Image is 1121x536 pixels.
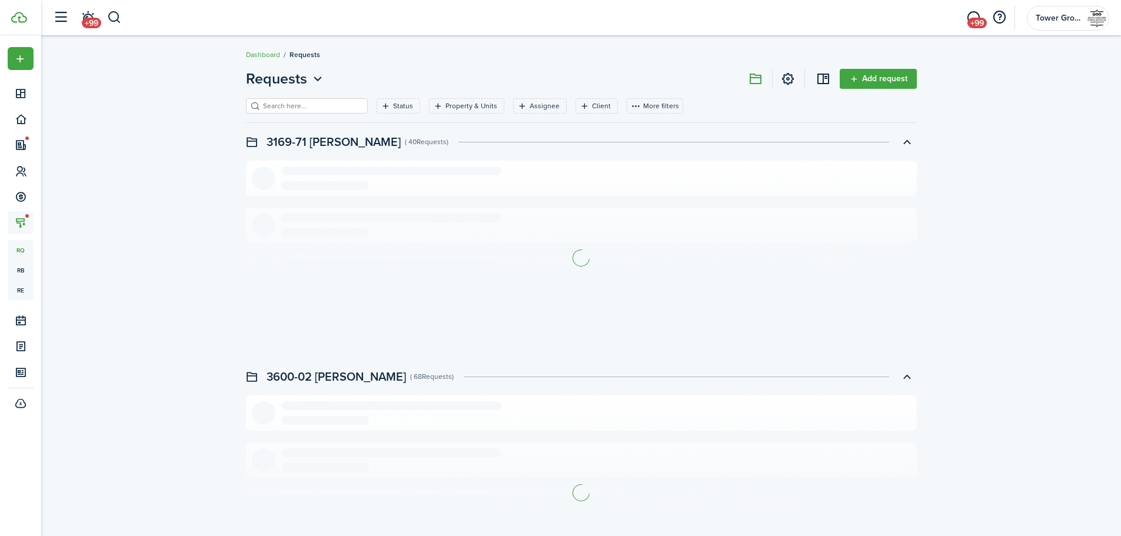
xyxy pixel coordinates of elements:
[445,101,497,111] filter-tag-label: Property & Units
[8,47,34,70] button: Open menu
[393,101,413,111] filter-tag-label: Status
[410,371,454,382] swimlane-subtitle: ( 68 Requests )
[267,133,401,151] swimlane-title: 3169-71 [PERSON_NAME]
[82,18,101,28] span: +99
[897,132,917,152] button: Toggle accordion
[405,137,448,147] swimlane-subtitle: ( 40 Requests )
[377,98,420,114] filter-tag: Open filter
[8,260,34,280] a: rb
[530,101,560,111] filter-tag-label: Assignee
[513,98,567,114] filter-tag: Open filter
[576,98,618,114] filter-tag: Open filter
[246,68,307,89] span: Requests
[1087,9,1106,28] img: Tower Grove Community Development Corporation
[592,101,611,111] filter-tag-label: Client
[571,248,591,268] img: Loading
[967,18,987,28] span: +99
[897,367,917,387] button: Toggle accordion
[11,12,27,23] img: TenantCloud
[627,98,683,114] button: More filters
[1036,14,1083,22] span: Tower Grove Community Development Corporation
[8,280,34,300] a: re
[107,8,122,28] button: Search
[8,240,34,260] a: rq
[267,368,406,385] swimlane-title: 3600-02 [PERSON_NAME]
[962,3,984,33] a: Messaging
[989,8,1009,28] button: Open resource center
[49,6,72,29] button: Open sidebar
[246,49,280,60] a: Dashboard
[840,69,917,89] a: Add request
[246,161,917,355] maintenance-list-swimlane-item: Toggle accordion
[260,101,364,112] input: Search here...
[571,482,591,503] img: Loading
[246,68,325,89] button: Requests
[76,3,99,33] a: Notifications
[246,68,325,89] button: Open menu
[429,98,504,114] filter-tag: Open filter
[290,49,320,60] span: Requests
